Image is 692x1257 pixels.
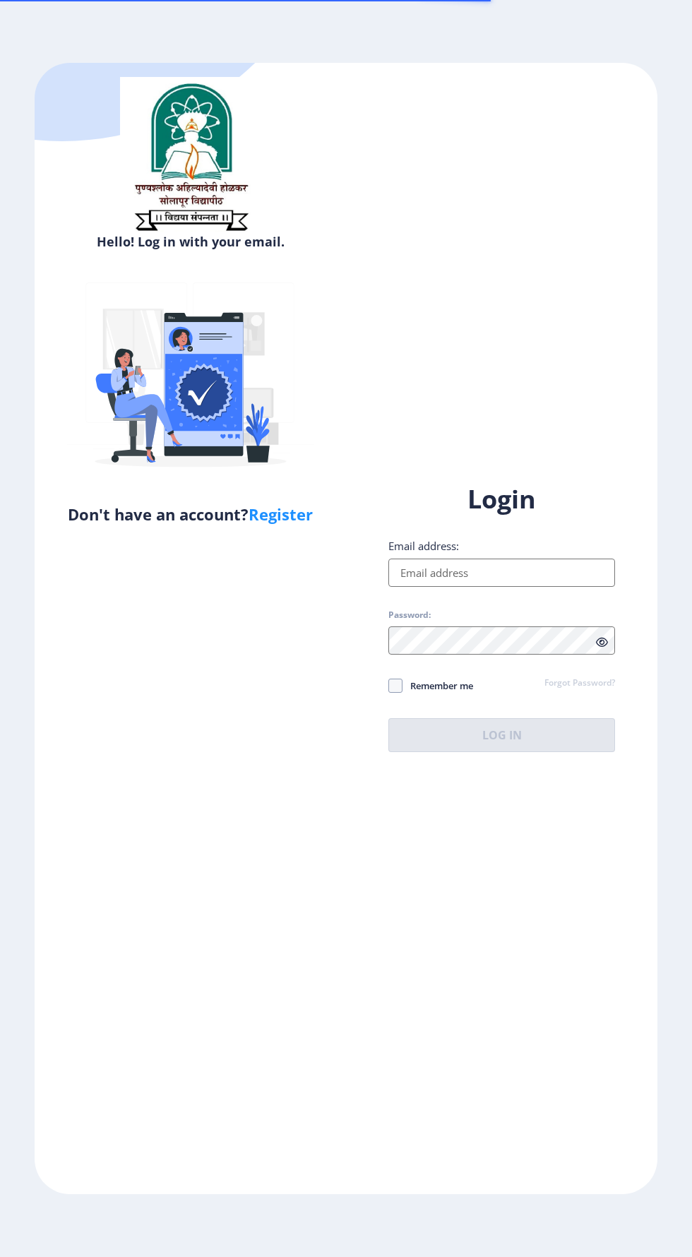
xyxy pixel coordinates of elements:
[388,559,615,587] input: Email address
[544,677,615,690] a: Forgot Password?
[45,503,335,525] h5: Don't have an account?
[120,77,261,237] img: sulogo.png
[388,539,459,553] label: Email address:
[249,504,313,525] a: Register
[388,482,615,516] h1: Login
[45,233,335,250] h6: Hello! Log in with your email.
[67,256,314,503] img: Verified-rafiki.svg
[402,677,473,694] span: Remember me
[388,718,615,752] button: Log In
[388,609,431,621] label: Password:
